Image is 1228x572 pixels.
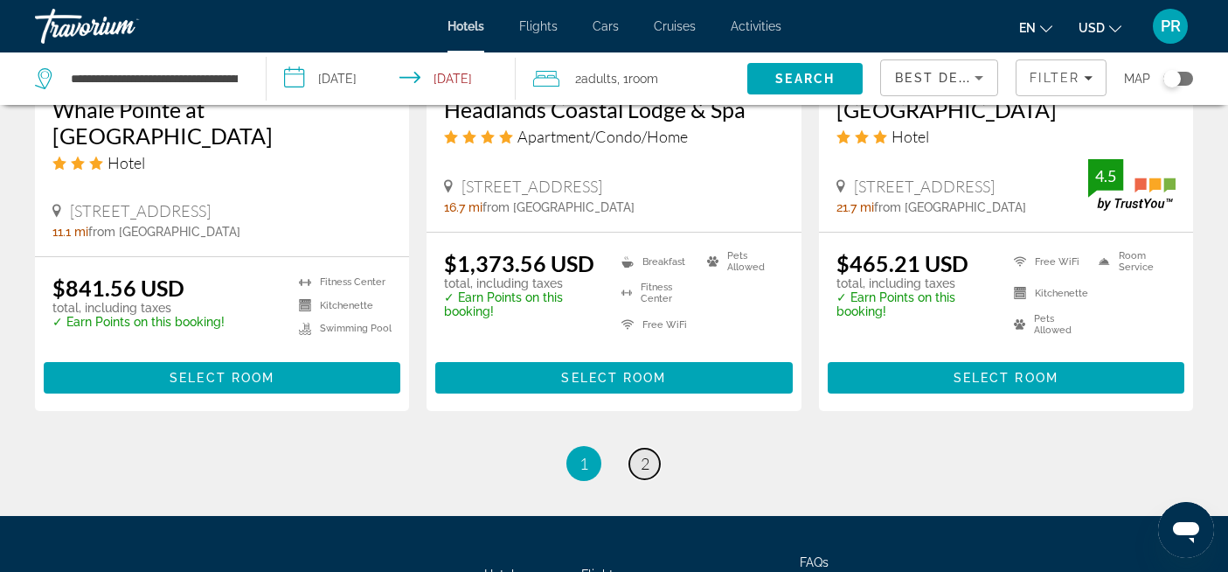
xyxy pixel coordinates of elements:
span: Hotel [892,127,929,146]
span: Select Room [954,371,1058,385]
a: Select Room [435,366,792,386]
button: Travelers: 2 adults, 0 children [516,52,747,105]
span: Search [775,72,835,86]
ins: $465.21 USD [836,250,968,276]
button: Change language [1019,15,1052,40]
span: en [1019,21,1036,35]
p: total, including taxes [444,276,599,290]
a: Activities [731,19,781,33]
span: 11.1 mi [52,225,88,239]
button: Filters [1016,59,1107,96]
a: Flights [519,19,558,33]
li: Kitchenette [1005,282,1091,304]
span: 2 [575,66,617,91]
a: FAQs [800,555,829,569]
a: Select Room [44,366,400,386]
span: Adults [581,72,617,86]
span: Select Room [170,371,274,385]
a: Whale Pointe at [GEOGRAPHIC_DATA] [52,96,392,149]
li: Fitness Center [290,275,392,289]
a: Select Room [828,366,1184,386]
li: Pets Allowed [698,250,784,273]
button: Select Room [435,362,792,394]
p: ✓ Earn Points on this booking! [444,290,599,318]
input: Search hotel destination [69,66,239,92]
span: [STREET_ADDRESS] [70,201,211,220]
span: , 1 [617,66,658,91]
button: Select check in and out date [267,52,516,105]
span: Room [628,72,658,86]
span: 2 [641,454,649,473]
span: from [GEOGRAPHIC_DATA] [874,200,1026,214]
span: Filter [1030,71,1079,85]
li: Pets Allowed [1005,313,1091,336]
mat-select: Sort by [895,67,983,88]
button: Select Room [44,362,400,394]
p: ✓ Earn Points on this booking! [52,315,225,329]
span: Hotel [108,153,145,172]
a: Travorium [35,3,210,49]
span: PR [1161,17,1181,35]
div: 4 star Apartment [444,127,783,146]
span: from [GEOGRAPHIC_DATA] [88,225,240,239]
span: Apartment/Condo/Home [517,127,688,146]
a: Cars [593,19,619,33]
button: Select Room [828,362,1184,394]
span: [STREET_ADDRESS] [854,177,995,196]
span: USD [1079,21,1105,35]
iframe: Button to launch messaging window [1158,502,1214,558]
a: Headlands Coastal Lodge & Spa [444,96,783,122]
li: Free WiFi [1005,250,1091,273]
div: 3 star Hotel [52,153,392,172]
a: Hotels [447,19,484,33]
li: Swimming Pool [290,322,392,337]
ins: $1,373.56 USD [444,250,594,276]
span: 16.7 mi [444,200,482,214]
button: User Menu [1148,8,1193,45]
a: [GEOGRAPHIC_DATA] [836,96,1176,122]
button: Search [747,63,863,94]
a: Cruises [654,19,696,33]
button: Toggle map [1150,71,1193,87]
span: Select Room [561,371,666,385]
li: Breakfast [613,250,698,273]
span: Best Deals [895,71,986,85]
button: Change currency [1079,15,1121,40]
span: [STREET_ADDRESS] [461,177,602,196]
p: total, including taxes [836,276,992,290]
span: 21.7 mi [836,200,874,214]
li: Kitchenette [290,298,392,313]
li: Fitness Center [613,282,698,304]
span: Map [1124,66,1150,91]
li: Free WiFi [613,313,698,336]
p: total, including taxes [52,301,225,315]
nav: Pagination [35,446,1193,481]
li: Room Service [1090,250,1176,273]
p: ✓ Earn Points on this booking! [836,290,992,318]
div: 3 star Hotel [836,127,1176,146]
div: 4.5 [1088,165,1123,186]
span: 1 [579,454,588,473]
ins: $841.56 USD [52,275,184,301]
span: from [GEOGRAPHIC_DATA] [482,200,635,214]
img: TrustYou guest rating badge [1088,159,1176,211]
